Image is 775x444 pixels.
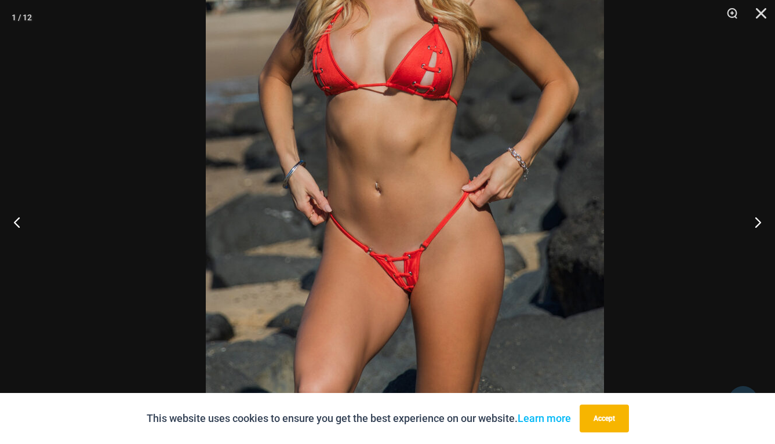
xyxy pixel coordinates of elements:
p: This website uses cookies to ensure you get the best experience on our website. [147,410,571,427]
button: Accept [580,405,629,432]
a: Learn more [518,412,571,424]
div: 1 / 12 [12,9,32,26]
button: Next [732,193,775,251]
